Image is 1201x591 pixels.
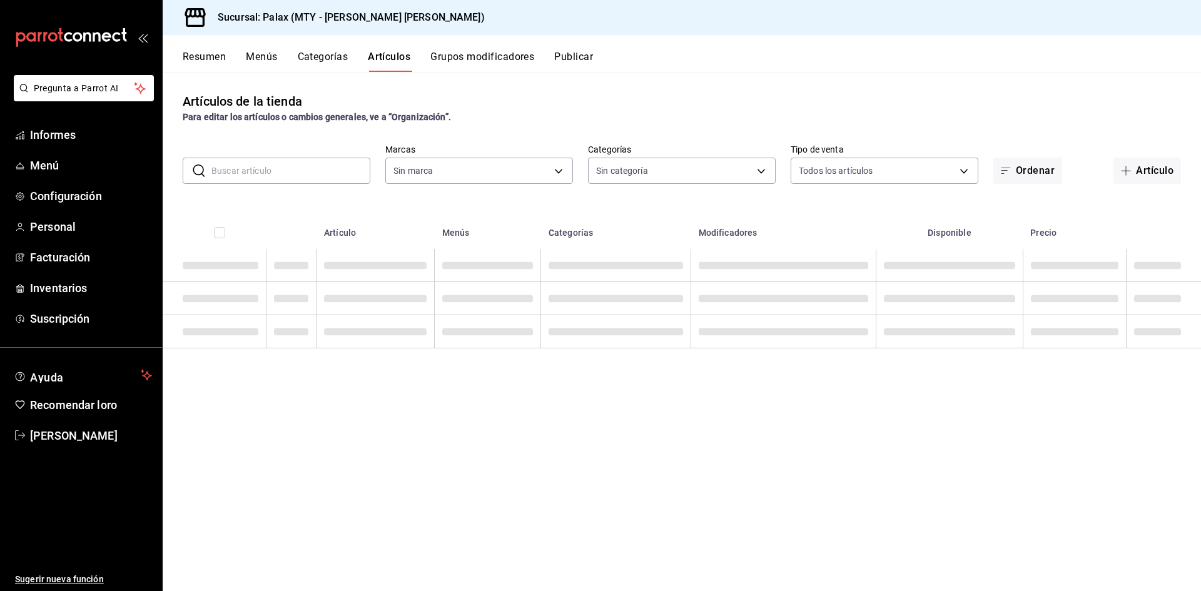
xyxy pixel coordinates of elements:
[324,228,356,238] font: Artículo
[9,91,154,104] a: Pregunta a Parrot AI
[1030,228,1057,238] font: Precio
[1016,164,1055,176] font: Ordenar
[799,166,873,176] font: Todos los artículos
[183,51,226,63] font: Resumen
[596,166,648,176] font: Sin categoría
[30,371,64,384] font: Ayuda
[246,51,277,63] font: Menús
[30,128,76,141] font: Informes
[183,50,1201,72] div: pestañas de navegación
[30,251,90,264] font: Facturación
[15,574,104,584] font: Sugerir nueva función
[30,398,117,412] font: Recomendar loro
[30,189,102,203] font: Configuración
[30,159,59,172] font: Menú
[30,312,89,325] font: Suscripción
[211,158,370,183] input: Buscar artículo
[30,281,87,295] font: Inventarios
[30,220,76,233] font: Personal
[549,228,594,238] font: Categorías
[442,228,470,238] font: Menús
[554,51,593,63] font: Publicar
[928,228,971,238] font: Disponible
[393,166,433,176] font: Sin marca
[183,112,451,122] font: Para editar los artículos o cambios generales, ve a “Organización”.
[30,429,118,442] font: [PERSON_NAME]
[14,75,154,101] button: Pregunta a Parrot AI
[699,228,758,238] font: Modificadores
[218,11,485,23] font: Sucursal: Palax (MTY - [PERSON_NAME] [PERSON_NAME])
[1136,164,1173,176] font: Artículo
[34,83,119,93] font: Pregunta a Parrot AI
[1113,158,1181,184] button: Artículo
[183,94,302,109] font: Artículos de la tienda
[588,144,631,154] font: Categorías
[298,51,348,63] font: Categorías
[385,144,415,154] font: Marcas
[791,144,844,154] font: Tipo de venta
[430,51,534,63] font: Grupos modificadores
[138,33,148,43] button: abrir_cajón_menú
[368,51,410,63] font: Artículos
[993,158,1062,184] button: Ordenar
